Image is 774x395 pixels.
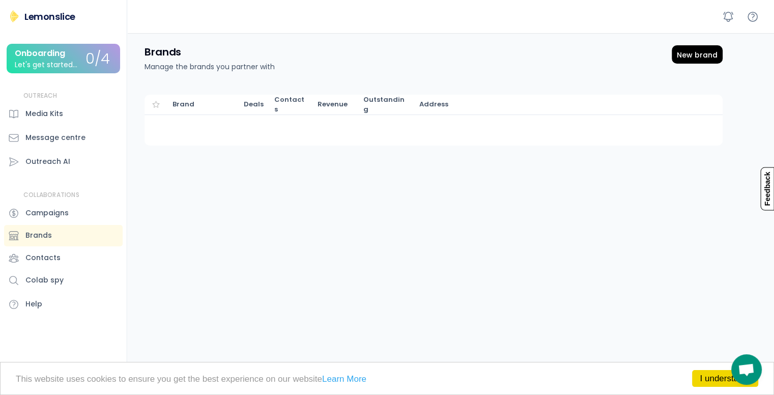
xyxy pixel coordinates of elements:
div: Brands [25,230,52,241]
div: Media Kits [25,108,63,119]
div: Onboarding [15,49,65,58]
img: Lemonslice [8,10,20,22]
div: Deals [244,100,264,109]
div: Outreach AI [25,156,70,167]
div: Invoiced deals that are 'Not paid' [363,95,409,114]
div: Open chat [731,354,762,385]
div: Let's get started... [15,61,77,69]
div: Contacts [25,252,61,263]
div: New brand [677,51,718,60]
div: Help [25,299,42,309]
h4: Brands [145,45,181,59]
div: COLLABORATIONS [23,191,79,200]
div: Address [419,100,526,109]
div: Brand [173,100,234,109]
a: I understand! [692,370,758,387]
div: Add new deal [672,45,723,64]
p: This website uses cookies to ensure you get the best experience on our website [16,375,758,383]
div: Message centre [25,132,85,143]
a: Learn More [322,374,366,384]
div: Manage the brands you partner with [145,62,275,72]
div: Completed deals that are 'Paid' [318,100,353,109]
div: OUTREACH [23,92,58,100]
div: Colab spy [25,275,64,286]
div: 0/4 [85,51,110,67]
div: Contacts [274,95,307,114]
div: Lemonslice [24,10,75,23]
div: Campaigns [25,208,69,218]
